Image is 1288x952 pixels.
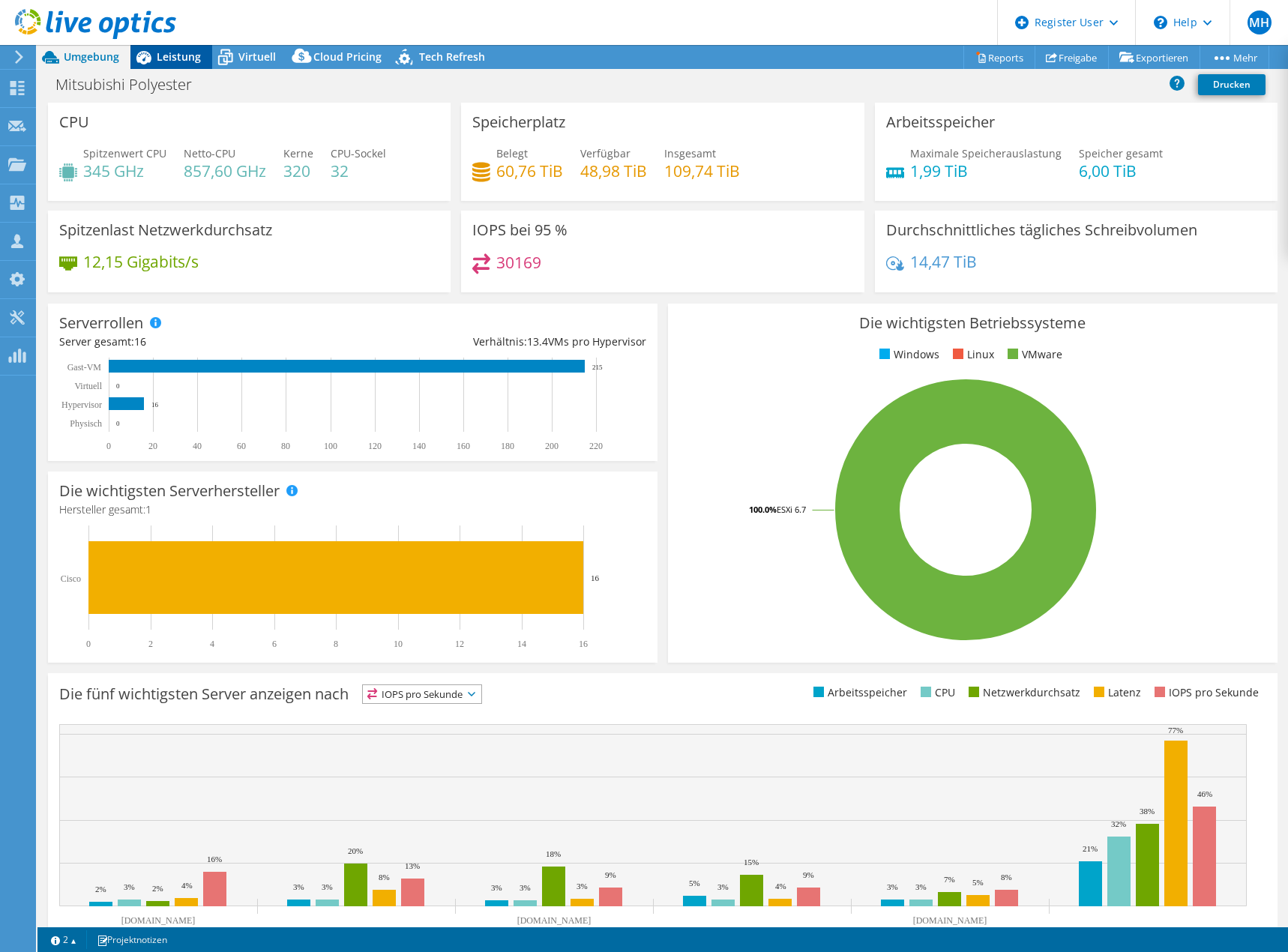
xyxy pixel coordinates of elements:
[322,882,333,891] text: 3%
[59,483,280,499] h3: Die wichtigsten Serverhersteller
[59,222,272,238] h3: Spitzenlast Netzwerkdurchsatz
[605,870,616,879] text: 9%
[61,573,81,584] text: Cisco
[496,146,528,160] span: Belegt
[83,163,166,179] h4: 345 GHz
[238,49,276,64] span: Virtuell
[184,146,235,160] span: Netto-CPU
[1108,46,1200,69] a: Exportieren
[116,382,120,390] text: 0
[777,504,806,515] tspan: ESXi 6.7
[457,441,470,451] text: 160
[910,146,1062,160] span: Maximale Speicherauslastung
[949,346,994,363] li: Linux
[283,146,313,160] span: Kerne
[910,253,977,270] h4: 14,47 TiB
[64,49,119,64] span: Umgebung
[405,861,420,870] text: 13%
[1200,46,1269,69] a: Mehr
[106,441,111,451] text: 0
[95,885,106,894] text: 2%
[664,146,716,160] span: Insgesamt
[272,639,277,649] text: 6
[589,441,603,451] text: 220
[717,882,729,891] text: 3%
[324,441,337,451] text: 100
[86,639,91,649] text: 0
[1079,163,1163,179] h4: 6,00 TiB
[134,334,146,349] span: 16
[59,114,89,130] h3: CPU
[193,441,202,451] text: 40
[74,381,102,391] text: Virtuell
[152,884,163,893] text: 2%
[1001,873,1012,882] text: 8%
[40,930,87,949] a: 2
[917,684,955,701] li: CPU
[527,334,548,349] span: 13.4
[664,163,740,179] h4: 109,74 TiB
[59,501,646,518] h4: Hersteller gesamt:
[1090,684,1141,701] li: Latenz
[501,441,514,451] text: 180
[1154,16,1167,29] svg: \n
[59,315,143,331] h3: Serverrollen
[352,334,645,350] div: Verhältnis: VMs pro Hypervisor
[419,49,485,64] span: Tech Refresh
[472,114,565,130] h3: Speicherplatz
[496,163,563,179] h4: 60,76 TiB
[810,684,907,701] li: Arbeitsspeicher
[744,858,759,867] text: 15%
[1197,789,1212,798] text: 46%
[379,873,390,882] text: 8%
[1004,346,1062,363] li: VMware
[577,882,588,891] text: 3%
[210,639,214,649] text: 4
[679,315,1266,331] h3: Die wichtigsten Betriebssysteme
[83,146,166,160] span: Spitzenwert CPU
[517,639,526,649] text: 14
[579,639,588,649] text: 16
[775,882,786,891] text: 4%
[313,49,382,64] span: Cloud Pricing
[59,334,352,350] div: Server gesamt:
[394,639,403,649] text: 10
[545,441,559,451] text: 200
[293,882,304,891] text: 3%
[689,879,700,888] text: 5%
[334,639,338,649] text: 8
[61,400,102,410] text: Hypervisor
[281,441,290,451] text: 80
[331,146,386,160] span: CPU-Sockel
[803,870,814,879] text: 9%
[1079,146,1163,160] span: Speicher gesamt
[1111,819,1126,828] text: 32%
[910,163,1062,179] h4: 1,99 TiB
[580,163,647,179] h4: 48,98 TiB
[1151,684,1259,701] li: IOPS pro Sekunde
[207,855,222,864] text: 16%
[517,915,592,926] text: [DOMAIN_NAME]
[348,846,363,855] text: 20%
[1035,46,1109,69] a: Freigabe
[1083,844,1098,853] text: 21%
[491,883,502,892] text: 3%
[67,362,102,373] text: Gast-VM
[363,685,481,703] span: IOPS pro Sekunde
[70,418,102,429] text: Physisch
[116,420,120,427] text: 0
[331,163,386,179] h4: 32
[83,253,199,270] h4: 12,15 Gigabits/s
[49,76,215,93] h1: Mitsubishi Polyester
[591,573,600,582] text: 16
[283,163,313,179] h4: 320
[412,441,426,451] text: 140
[368,441,382,451] text: 120
[184,163,266,179] h4: 857,60 GHz
[944,875,955,884] text: 7%
[972,878,984,887] text: 5%
[151,401,159,409] text: 16
[237,441,246,451] text: 60
[1140,807,1155,816] text: 38%
[86,930,178,949] a: Projektnotizen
